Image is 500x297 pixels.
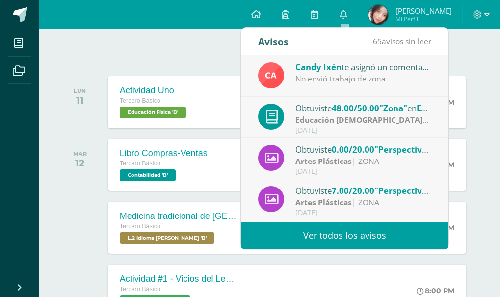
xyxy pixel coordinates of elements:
[295,184,432,197] div: Obtuviste en
[332,144,374,155] span: 0.00/20.00
[374,185,438,196] span: "Perspectiva 2"
[395,6,452,16] span: [PERSON_NAME]
[238,46,301,55] span: AGOSTO
[295,61,342,73] span: Candy Ixén
[120,169,176,181] span: Contabilidad 'B'
[73,157,87,169] div: 12
[120,160,160,167] span: Tercero Básico
[295,73,432,84] div: No envió trabajo de zona
[295,143,432,156] div: Obtuviste en
[417,286,454,295] div: 8:00 PM
[295,197,352,208] strong: Artes Plásticas
[295,60,432,73] div: te asignó un comentario en 'Física Fundamental' para 'Ciencias Naturales'
[120,211,237,221] div: Medicina tradicional de [GEOGRAPHIC_DATA]
[258,62,284,88] img: b688ac9ee369c96184aaf6098d9a5634.png
[74,87,86,94] div: LUN
[120,107,186,118] span: Educación Física 'B'
[295,114,432,126] div: | Zona
[120,274,237,284] div: Actividad #1 - Vicios del LenguaJe
[373,36,431,47] span: avisos sin leer
[258,28,289,55] div: Avisos
[332,185,374,196] span: 7.00/20.00
[120,232,214,244] span: L.2 Idioma Maya Kaqchikel 'B'
[120,148,208,159] div: Libro Compras-Ventas
[379,103,407,114] span: "Zona"
[332,103,379,114] span: 48.00/50.00
[295,197,432,208] div: | ZONA
[74,94,86,106] div: 11
[295,102,432,114] div: Obtuviste en
[73,150,87,157] div: MAR
[295,156,352,166] strong: Artes Plásticas
[395,15,452,23] span: Mi Perfil
[120,97,160,104] span: Tercero Básico
[295,167,432,176] div: [DATE]
[241,222,448,249] a: Ver todos los avisos
[120,85,188,96] div: Actividad Uno
[374,144,438,155] span: "Perspectiva 2"
[295,209,432,217] div: [DATE]
[120,286,160,293] span: Tercero Básico
[120,223,160,230] span: Tercero Básico
[373,36,382,47] span: 65
[295,126,432,135] div: [DATE]
[295,156,432,167] div: | ZONA
[368,5,388,25] img: 59c952d780c3df83b2b3670953ef2851.png
[295,114,428,125] strong: Educación [DEMOGRAPHIC_DATA]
